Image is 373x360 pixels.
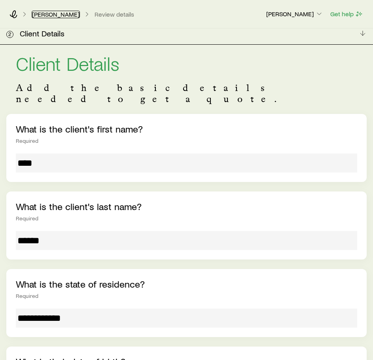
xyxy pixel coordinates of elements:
[16,54,357,73] h2: Client Details
[16,215,357,222] div: Required
[16,123,357,135] p: What is the client's first name?
[16,279,357,290] p: What is the state of residence?
[330,9,364,19] button: Get help
[266,10,323,18] p: [PERSON_NAME]
[266,9,324,19] button: [PERSON_NAME]
[16,201,357,212] p: What is the client's last name?
[32,11,80,18] a: [PERSON_NAME]
[16,138,357,144] div: Required
[94,11,134,18] button: Review details
[16,293,357,299] div: Required
[16,82,357,104] p: Add the basic details needed to get a quote.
